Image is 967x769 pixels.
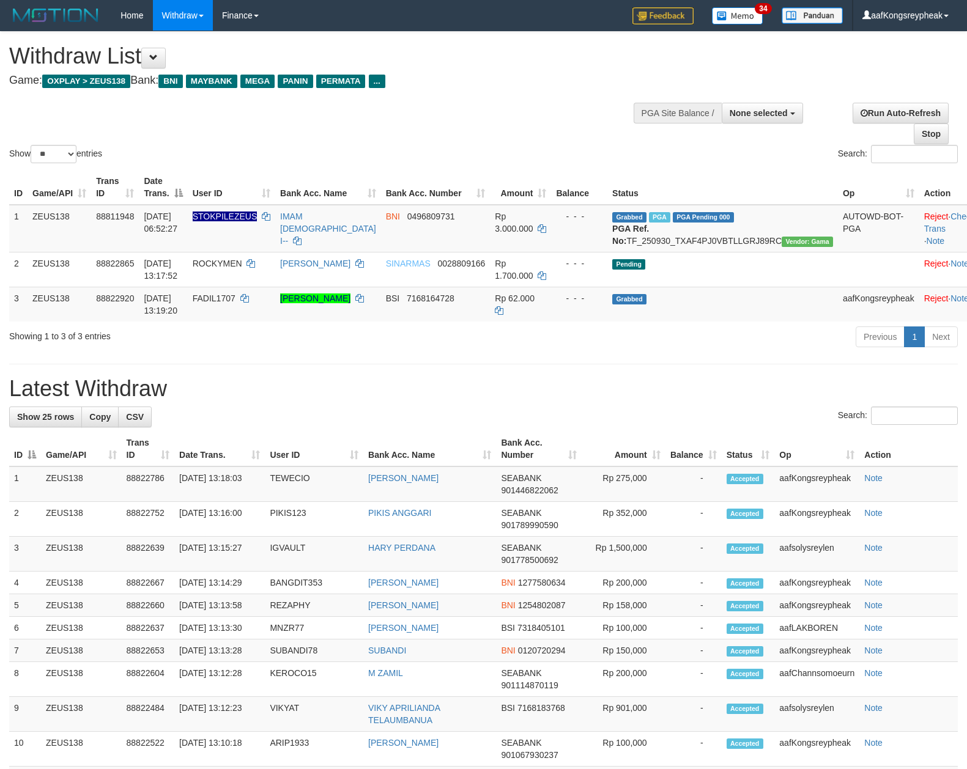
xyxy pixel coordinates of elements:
[673,212,734,223] span: PGA Pending
[280,259,350,268] a: [PERSON_NAME]
[556,257,602,270] div: - - -
[9,325,394,342] div: Showing 1 to 3 of 3 entries
[9,6,102,24] img: MOTION_logo.png
[517,623,565,633] span: Copy 7318405101 to clipboard
[139,170,187,205] th: Date Trans.: activate to sort column descending
[774,617,859,639] td: aafLAKBOREN
[864,668,883,678] a: Note
[193,212,257,221] span: Nama rekening ada tanda titik/strip, harap diedit
[634,103,722,123] div: PGA Site Balance /
[924,212,949,221] a: Reject
[665,432,722,466] th: Balance: activate to sort column ascending
[265,466,363,502] td: TEWECIO
[368,623,439,633] a: [PERSON_NAME]
[278,75,313,88] span: PANIN
[665,572,722,594] td: -
[864,543,883,553] a: Note
[96,212,134,221] span: 88811948
[727,543,763,554] span: Accepted
[41,432,122,466] th: Game/API: activate to sort column ascending
[755,3,771,14] span: 34
[96,293,134,303] span: 88822920
[864,646,883,655] a: Note
[41,732,122,767] td: ZEUS138
[174,432,265,466] th: Date Trans.: activate to sort column ascending
[665,639,722,662] td: -
[924,259,949,268] a: Reject
[864,473,883,483] a: Note
[727,578,763,589] span: Accepted
[386,293,400,303] span: BSI
[193,293,235,303] span: FADIL1707
[838,170,919,205] th: Op: activate to sort column ascending
[265,662,363,697] td: KEROCO15
[17,412,74,422] span: Show 25 rows
[838,407,958,425] label: Search:
[665,537,722,572] td: -
[122,697,175,732] td: 88822484
[556,292,602,304] div: - - -
[158,75,182,88] span: BNI
[774,662,859,697] td: aafChannsomoeurn
[9,572,41,594] td: 4
[144,259,177,281] span: [DATE] 13:17:52
[864,703,883,713] a: Note
[9,732,41,767] td: 10
[265,639,363,662] td: SUBANDI78
[774,466,859,502] td: aafKongsreypheak
[188,170,275,205] th: User ID: activate to sort column ascending
[407,212,455,221] span: Copy 0496809731 to clipboard
[632,7,694,24] img: Feedback.jpg
[864,508,883,518] a: Note
[518,578,566,587] span: Copy 1277580634 to clipboard
[607,170,838,205] th: Status
[81,407,119,427] a: Copy
[501,750,558,760] span: Copy 901067930237 to clipboard
[727,474,763,484] span: Accepted
[582,502,665,537] td: Rp 352,000
[649,212,670,223] span: Marked by aafsreyleap
[727,669,763,679] span: Accepted
[122,466,175,502] td: 88822786
[386,212,400,221] span: BNI
[496,432,581,466] th: Bank Acc. Number: activate to sort column ascending
[9,697,41,732] td: 9
[838,145,958,163] label: Search:
[174,662,265,697] td: [DATE] 13:12:28
[363,432,496,466] th: Bank Acc. Name: activate to sort column ascending
[9,377,958,401] h1: Latest Withdraw
[665,594,722,617] td: -
[41,662,122,697] td: ZEUS138
[838,205,919,252] td: AUTOWD-BOT-PGA
[174,639,265,662] td: [DATE] 13:13:28
[174,617,265,639] td: [DATE] 13:13:30
[722,103,803,123] button: None selected
[265,502,363,537] td: PIKIS123
[41,639,122,662] td: ZEUS138
[607,205,838,252] td: TF_250930_TXAF4PJ0VBTLLGRJ89RC
[144,212,177,234] span: [DATE] 06:52:27
[368,738,439,748] a: [PERSON_NAME]
[91,170,139,205] th: Trans ID: activate to sort column ascending
[914,123,949,144] a: Stop
[501,578,515,587] span: BNI
[871,407,958,425] input: Search:
[9,252,28,287] td: 2
[265,617,363,639] td: MNZR77
[28,252,91,287] td: ZEUS138
[774,537,859,572] td: aafsolysreylen
[722,432,775,466] th: Status: activate to sort column ascending
[582,432,665,466] th: Amount: activate to sort column ascending
[41,537,122,572] td: ZEUS138
[582,662,665,697] td: Rp 200,000
[42,75,130,88] span: OXPLAY > ZEUS138
[727,509,763,519] span: Accepted
[9,205,28,252] td: 1
[122,639,175,662] td: 88822653
[368,600,439,610] a: [PERSON_NAME]
[924,293,949,303] a: Reject
[495,259,533,281] span: Rp 1.700.000
[316,75,366,88] span: PERMATA
[518,646,566,655] span: Copy 0120720294 to clipboard
[501,555,558,565] span: Copy 901778500692 to clipboard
